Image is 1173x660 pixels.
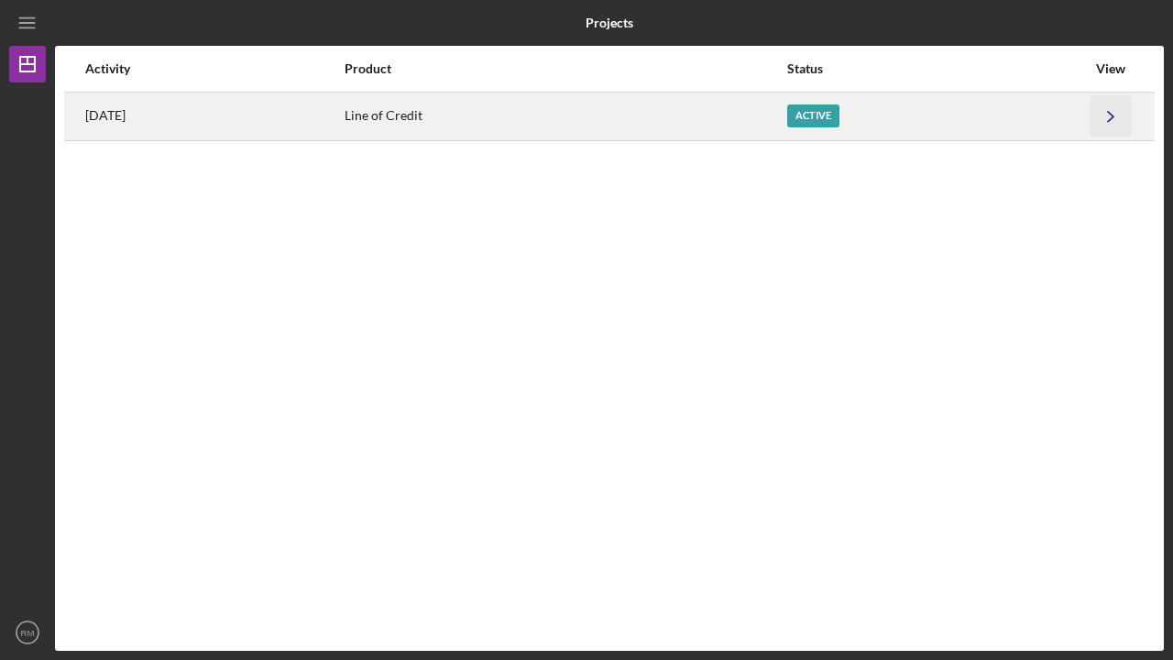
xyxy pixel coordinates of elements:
b: Projects [586,16,633,30]
div: Activity [85,61,343,76]
div: Status [787,61,1086,76]
div: Active [787,104,839,127]
time: 2025-10-08 15:04 [85,108,126,123]
div: View [1088,61,1134,76]
text: RM [21,628,35,638]
button: RM [9,614,46,651]
div: Line of Credit [345,93,785,139]
div: Product [345,61,785,76]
